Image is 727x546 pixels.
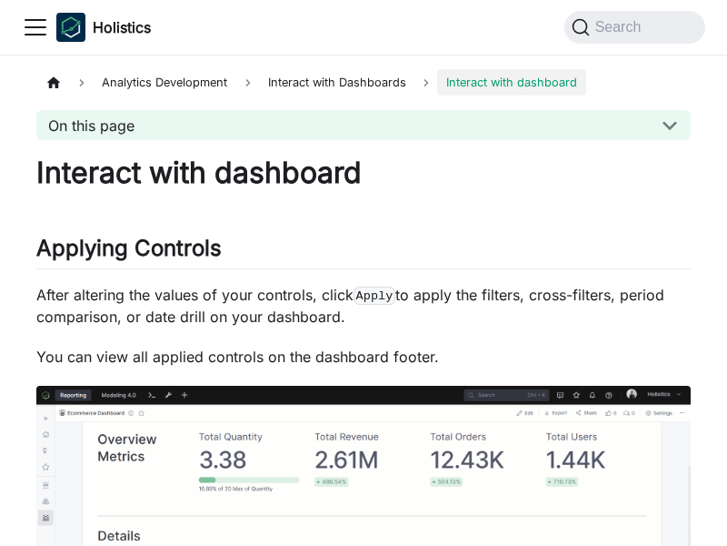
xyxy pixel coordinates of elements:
button: Toggle navigation bar [22,14,49,41]
h2: Applying Controls [36,235,691,269]
button: Search (Command+K) [564,11,705,44]
button: On this page [36,110,691,140]
code: Apply [354,287,395,305]
span: Interact with Dashboards [259,69,415,96]
span: Analytics Development [93,69,236,96]
p: After altering the values of your controls, click to apply the filters, cross-filters, period com... [36,284,691,328]
p: You can view all applied controls on the dashboard footer. [36,346,691,368]
a: HolisticsHolisticsHolistics [56,13,151,42]
span: Interact with dashboard [437,69,586,96]
nav: Breadcrumbs [36,69,691,96]
a: Home page [36,69,71,96]
b: Holistics [93,16,151,38]
span: Search [590,19,652,35]
img: Holistics [56,13,85,42]
h1: Interact with dashboard [36,155,691,191]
